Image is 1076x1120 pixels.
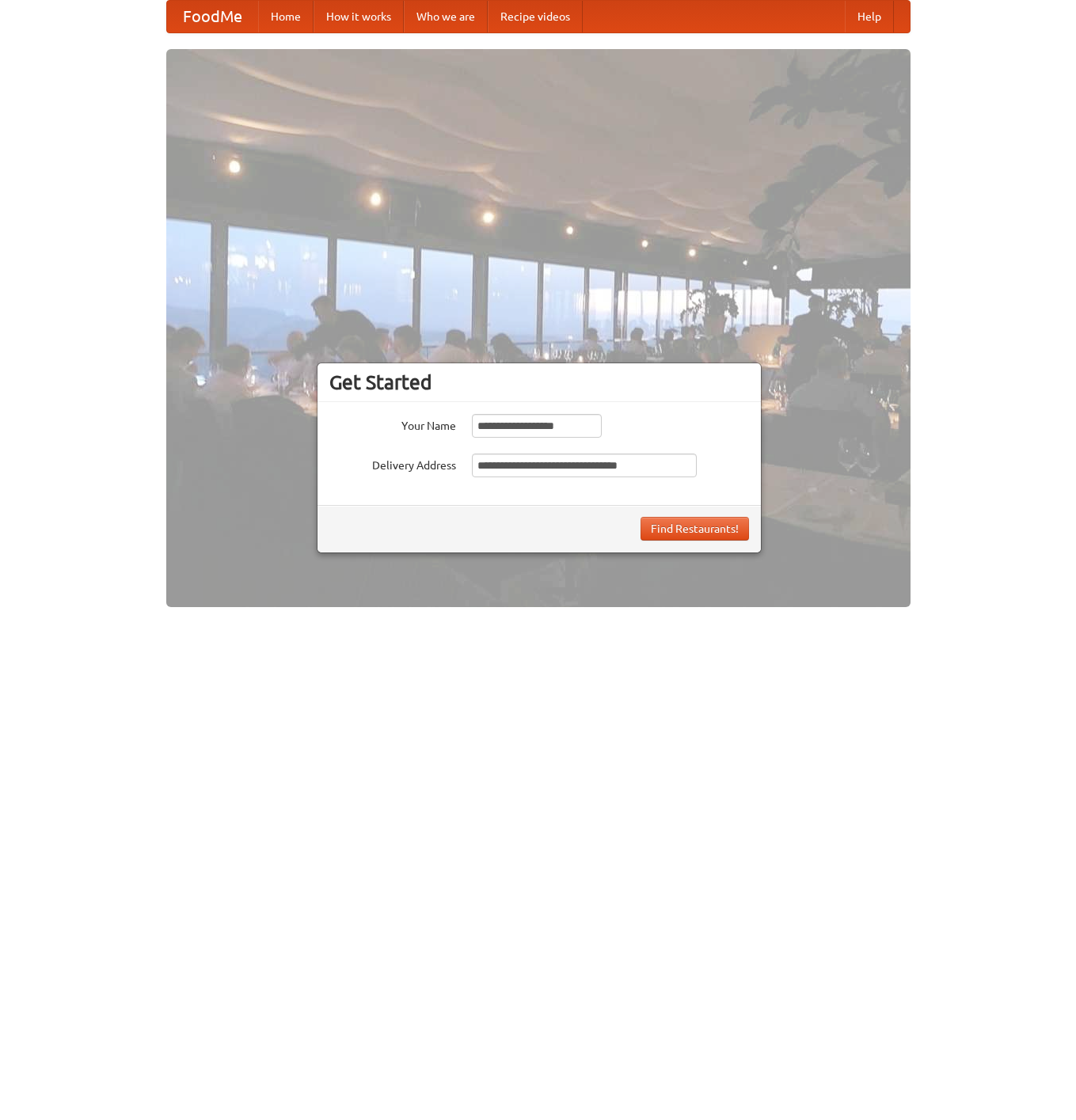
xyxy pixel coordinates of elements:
a: FoodMe [167,1,258,32]
a: Help [845,1,894,32]
a: Who we are [404,1,488,32]
a: Recipe videos [488,1,583,32]
label: Delivery Address [329,454,456,473]
h3: Get Started [329,370,749,394]
a: How it works [314,1,404,32]
button: Find Restaurants! [641,517,749,541]
label: Your Name [329,414,456,434]
a: Home [258,1,314,32]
